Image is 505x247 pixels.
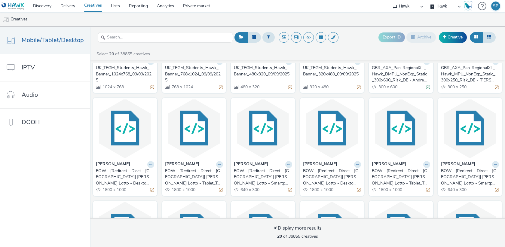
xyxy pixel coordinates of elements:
span: 320 x 480 [309,84,329,90]
span: 300 x 600 [378,84,397,90]
a: UK_TFGM_Students_Hawk_Banner_480x320_09/09/2025 [234,65,292,77]
a: UK_TFGM_Students_Hawk_Banner_320x480_09/09/2025 [303,65,361,77]
a: BOW - [Redirect - Direct - [GEOGRAPHIC_DATA]] [PERSON_NAME] Lotto - Smartphone_Thurs/Sat_(06cc787... [441,168,499,186]
strong: 20 [109,51,114,57]
div: Partially valid [288,84,292,90]
div: UK_TFGM_Students_Hawk_Banner_768x1024_09/09/2025 [165,65,221,83]
div: Partially valid [150,187,154,193]
span: Mobile/Tablet/Desktop [22,36,84,44]
span: IPTV [22,63,35,72]
div: Partially valid [357,187,361,193]
div: BOW - [Redirect - Direct - [GEOGRAPHIC_DATA]] [PERSON_NAME] Lotto - Tablet_Thurs/Sat_(d96820ef)_0... [372,168,428,186]
div: Partially valid [495,187,499,193]
a: GBR_AXA_Pan-RegionalXL_Hawk_DMPU_NonExp_Static_300x600_Risk_DE - Andreas-Danzer-Weg_20250909 [372,65,430,83]
span: of 38855 creatives [277,233,318,239]
a: GBR_AXA_Pan-RegionalXL_Hawk_MPU_NonExp_Static_300x250_Risk_DE - [PERSON_NAME]-Weg_20250909 [441,65,499,83]
div: Partially valid [288,187,292,193]
span: 640 x 300 [447,187,467,193]
strong: [PERSON_NAME] [234,161,268,168]
div: UK_TFGM_Students_Hawk_Banner_480x320_09/09/2025 [234,65,290,77]
strong: [PERSON_NAME] [303,161,337,168]
div: BOW - [Redirect - Direct - [GEOGRAPHIC_DATA]] [PERSON_NAME] Lotto - Smartphone_Thurs/Sat_(06cc787... [441,168,497,186]
div: Partially valid [357,84,361,90]
img: FOW - [Redirect - Direct - UK] Allwyn Lotto - Smartphone_Tues/Wed_(06cc7872)_08092025 visual [232,99,294,158]
div: UK_TFGM_Students_Hawk_Banner_320x480_09/09/2025 [303,65,359,77]
img: BOW - [Redirect - Direct - UK] Allwyn Lotto - Smartphone_Thurs/Sat_(06cc7872)_08092025 visual [439,99,501,158]
span: Audio [22,90,38,99]
div: UK_TFGM_Students_Hawk_Banner_1024x768_09/09/2025 [96,65,152,83]
span: 480 x 320 [240,84,259,90]
a: Select of 38855 creatives [96,51,152,57]
span: 1800 x 1000 [309,187,333,193]
a: Creative [439,32,467,43]
span: 1800 x 1000 [102,187,126,193]
strong: [PERSON_NAME] [96,161,130,168]
a: FOW - [Redirect - Diect - [GEOGRAPHIC_DATA]] [PERSON_NAME] Lotto - Desktop_Tues/Wed_( defb2097)_0... [96,168,154,186]
strong: 20 [277,233,282,239]
div: Valid [426,84,430,90]
span: 1024 x 768 [102,84,124,90]
img: BOW - [Redirect - Direct - UK] Allwyn Lotto - Desktop_Thurs/Sat_(defb2097)_08092025 visual [301,99,363,158]
div: Display more results [274,225,322,232]
button: Archive [406,32,436,42]
span: DOOH [22,118,40,127]
img: BOW - [Redirect - Direct - UK] Allwyn Lotto - Tablet_Thurs/Sat_(d96820ef)_08092025 visual [370,99,432,158]
button: Table [482,32,496,42]
div: FOW - [Redirect - Direct - [GEOGRAPHIC_DATA]] [PERSON_NAME] Lotto - Smartphone_Tues/Wed_(06cc7872... [234,168,290,186]
span: 768 x 1024 [171,84,193,90]
input: Search... [98,32,233,43]
a: UK_TFGM_Students_Hawk_Banner_1024x768_09/09/2025 [96,65,154,83]
strong: [PERSON_NAME] [372,161,406,168]
div: BOW - [Redirect - Direct - [GEOGRAPHIC_DATA]] [PERSON_NAME] Lotto - Desktop_Thurs/Sat_(defb2097)_... [303,168,359,186]
a: FOW - [Redirect - Direct - [GEOGRAPHIC_DATA]] [PERSON_NAME] Lotto - Tablet_Tues/Wed_(d96820ef)_08... [165,168,223,186]
strong: [PERSON_NAME] [165,161,199,168]
a: UK_TFGM_Students_Hawk_Banner_768x1024_09/09/2025 [165,65,223,83]
div: Partially valid [219,84,223,90]
button: Grid [470,32,483,42]
div: Partially valid [219,187,223,193]
strong: [PERSON_NAME] [441,161,475,168]
div: GBR_AXA_Pan-RegionalXL_Hawk_DMPU_NonExp_Static_300x600_Risk_DE - Andreas-Danzer-Weg_20250909 [372,65,428,83]
a: BOW - [Redirect - Direct - [GEOGRAPHIC_DATA]] [PERSON_NAME] Lotto - Tablet_Thurs/Sat_(d96820ef)_0... [372,168,430,186]
span: 300 x 250 [447,84,467,90]
img: FOW - [Redirect - Diect - UK] Allwyn Lotto - Desktop_Tues/Wed_( defb2097)_08092025 visual [94,99,156,158]
img: mobile [3,17,9,23]
div: Partially valid [150,84,154,90]
a: Hawk Academy [464,1,475,11]
div: GBR_AXA_Pan-RegionalXL_Hawk_MPU_NonExp_Static_300x250_Risk_DE - [PERSON_NAME]-Weg_20250909 [441,65,497,83]
div: FOW - [Redirect - Diect - [GEOGRAPHIC_DATA]] [PERSON_NAME] Lotto - Desktop_Tues/Wed_( defb2097)_0... [96,168,152,186]
div: SP [493,2,498,11]
img: FOW - [Redirect - Direct - UK] Allwyn Lotto - Tablet_Tues/Wed_(d96820ef)_08092025 visual [164,99,225,158]
img: Hawk Academy [464,1,473,11]
a: BOW - [Redirect - Direct - [GEOGRAPHIC_DATA]] [PERSON_NAME] Lotto - Desktop_Thurs/Sat_(defb2097)_... [303,168,361,186]
div: Partially valid [495,84,499,90]
span: 1800 x 1000 [378,187,402,193]
a: FOW - [Redirect - Direct - [GEOGRAPHIC_DATA]] [PERSON_NAME] Lotto - Smartphone_Tues/Wed_(06cc7872... [234,168,292,186]
button: Export ID [378,32,405,42]
span: 640 x 300 [240,187,259,193]
img: undefined Logo [2,2,25,10]
div: Partially valid [426,187,430,193]
div: FOW - [Redirect - Direct - [GEOGRAPHIC_DATA]] [PERSON_NAME] Lotto - Tablet_Tues/Wed_(d96820ef)_08... [165,168,221,186]
span: 1800 x 1000 [171,187,195,193]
